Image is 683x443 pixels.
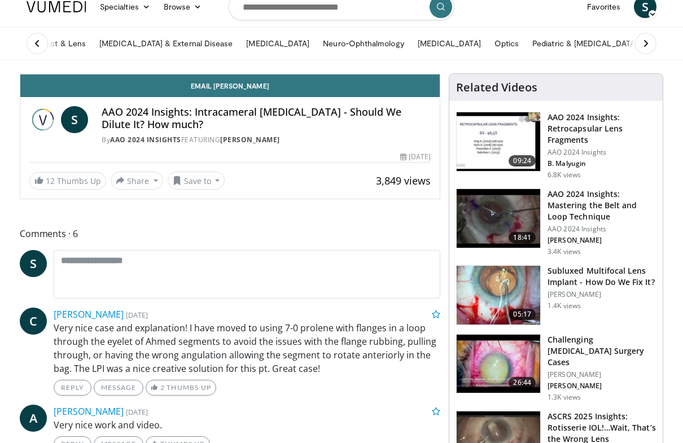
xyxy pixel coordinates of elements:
a: Neuro-Ophthalmology [316,32,410,55]
img: 22a3a3a3-03de-4b31-bd81-a17540334f4a.150x105_q85_crop-smart_upscale.jpg [457,189,540,248]
p: [PERSON_NAME] [548,370,656,379]
a: 05:17 Subluxed Multifocal Lens Implant - How Do We Fix It? [PERSON_NAME] 1.4K views [456,265,656,325]
a: 18:41 AAO 2024 Insights: Mastering the Belt and Loop Technique AAO 2024 Insights [PERSON_NAME] 3.... [456,188,656,256]
span: 26:44 [509,377,536,388]
span: 3,849 views [376,174,431,187]
a: 09:24 AAO 2024 Insights: Retrocapsular Lens Fragments AAO 2024 Insights B. Malyugin 6.8K views [456,112,656,179]
p: 1.4K views [548,301,581,310]
img: 01f52a5c-6a53-4eb2-8a1d-dad0d168ea80.150x105_q85_crop-smart_upscale.jpg [457,112,540,171]
p: Very nice work and video. [54,418,440,432]
a: Message [94,380,143,396]
a: S [61,106,88,133]
div: By FEATURING [102,135,431,145]
a: 12 Thumbs Up [29,172,106,190]
video-js: Video Player [20,74,440,74]
a: Optics [488,32,526,55]
small: [DATE] [126,407,148,417]
p: 6.8K views [548,170,581,179]
h4: Related Videos [456,81,537,94]
p: [PERSON_NAME] [548,381,656,391]
a: [PERSON_NAME] [54,405,124,418]
h3: AAO 2024 Insights: Retrocapsular Lens Fragments [548,112,656,146]
p: B. Malyugin [548,159,656,168]
img: 05a6f048-9eed-46a7-93e1-844e43fc910c.150x105_q85_crop-smart_upscale.jpg [457,335,540,393]
a: [MEDICAL_DATA] & External Disease [93,32,239,55]
span: 2 [160,383,165,392]
a: AAO 2024 Insights [110,135,181,144]
a: [MEDICAL_DATA] [411,32,488,55]
p: Very nice case and explanation! I have moved to using 7-0 prolene with flanges in a loop through ... [54,321,440,375]
a: S [20,250,47,277]
a: [MEDICAL_DATA] [239,32,316,55]
span: 09:24 [509,155,536,166]
p: 1.3K views [548,393,581,402]
img: AAO 2024 Insights [29,106,56,133]
a: Email [PERSON_NAME] [20,74,440,97]
span: 12 [46,176,55,186]
a: A [20,405,47,432]
p: AAO 2024 Insights [548,225,656,234]
h3: Subluxed Multifocal Lens Implant - How Do We Fix It? [548,265,656,288]
p: AAO 2024 Insights [548,148,656,157]
a: Pediatric & [MEDICAL_DATA] [526,32,644,55]
h3: Challenging [MEDICAL_DATA] Surgery Cases [548,334,656,368]
p: [PERSON_NAME] [548,290,656,299]
a: [PERSON_NAME] [220,135,280,144]
a: Reply [54,380,91,396]
a: 26:44 Challenging [MEDICAL_DATA] Surgery Cases [PERSON_NAME] [PERSON_NAME] 1.3K views [456,334,656,402]
div: [DATE] [400,152,431,162]
img: 3fc25be6-574f-41c0-96b9-b0d00904b018.150x105_q85_crop-smart_upscale.jpg [457,266,540,324]
h3: AAO 2024 Insights: Mastering the Belt and Loop Technique [548,188,656,222]
img: VuMedi Logo [27,1,86,12]
a: 2 Thumbs Up [146,380,216,396]
small: [DATE] [126,310,148,320]
button: Share [111,172,163,190]
span: 05:17 [509,309,536,320]
a: [PERSON_NAME] [54,308,124,321]
a: C [20,308,47,335]
p: 3.4K views [548,247,581,256]
span: 18:41 [509,232,536,243]
button: Save to [168,172,225,190]
span: Comments 6 [20,226,440,241]
p: [PERSON_NAME] [548,236,656,245]
h4: AAO 2024 Insights: Intracameral [MEDICAL_DATA] - Should We Dilute It? How much? [102,106,431,130]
